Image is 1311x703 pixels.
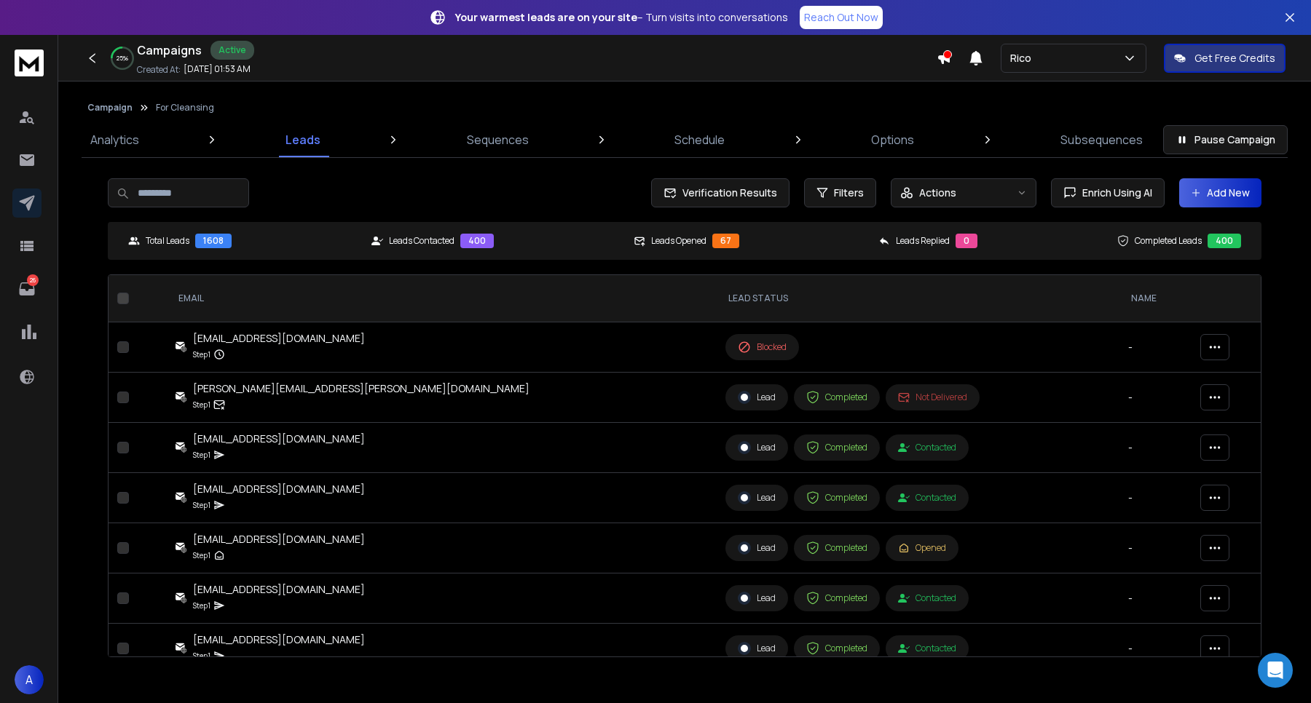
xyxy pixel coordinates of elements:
[919,186,956,200] p: Actions
[1194,51,1275,65] p: Get Free Credits
[1119,573,1192,624] td: -
[389,235,454,247] p: Leads Contacted
[1164,44,1286,73] button: Get Free Credits
[956,234,977,248] div: 0
[806,391,867,404] div: Completed
[1119,624,1192,674] td: -
[738,491,776,504] div: Lead
[137,41,202,59] h1: Campaigns
[193,482,365,496] div: [EMAIL_ADDRESS][DOMAIN_NAME]
[458,122,538,157] a: Sequences
[193,632,365,647] div: [EMAIL_ADDRESS][DOMAIN_NAME]
[1119,523,1192,573] td: -
[651,178,790,207] button: Verification Results
[1163,125,1288,154] button: Pause Campaign
[738,642,776,655] div: Lead
[277,122,329,157] a: Leads
[286,131,320,148] p: Leads
[82,122,148,157] a: Analytics
[1119,373,1192,423] td: -
[651,235,706,247] p: Leads Opened
[195,234,232,248] div: 1608
[806,491,867,504] div: Completed
[896,235,950,247] p: Leads Replied
[117,54,128,63] p: 25 %
[1076,186,1152,200] span: Enrich Using AI
[460,234,494,248] div: 400
[804,178,876,207] button: Filters
[15,665,44,694] button: A
[193,548,210,563] p: Step 1
[806,592,867,605] div: Completed
[834,186,864,200] span: Filters
[800,6,883,29] a: Reach Out Now
[193,397,210,412] p: Step 1
[467,131,529,148] p: Sequences
[717,275,1119,322] th: LEAD STATUS
[1258,653,1293,688] div: Open Intercom Messenger
[898,643,956,654] div: Contacted
[738,391,776,404] div: Lead
[1208,234,1241,248] div: 400
[738,441,776,454] div: Lead
[87,102,133,114] button: Campaign
[1010,51,1037,65] p: Rico
[1060,131,1143,148] p: Subsequences
[193,648,210,663] p: Step 1
[738,341,787,354] div: Blocked
[738,541,776,555] div: Lead
[193,582,365,597] div: [EMAIL_ADDRESS][DOMAIN_NAME]
[15,49,44,76] img: logo
[146,235,189,247] p: Total Leads
[1119,423,1192,473] td: -
[184,63,251,75] p: [DATE] 01:53 AM
[898,392,967,403] div: Not Delivered
[193,598,210,613] p: Step 1
[677,186,777,200] span: Verification Results
[193,381,529,396] div: [PERSON_NAME][EMAIL_ADDRESS][PERSON_NAME][DOMAIN_NAME]
[193,498,210,512] p: Step 1
[862,122,923,157] a: Options
[666,122,733,157] a: Schedule
[455,10,637,24] strong: Your warmest leads are on your site
[1052,122,1151,157] a: Subsequences
[1051,178,1165,207] button: Enrich Using AI
[1135,235,1202,247] p: Completed Leads
[193,347,210,362] p: Step 1
[1119,322,1192,373] td: -
[193,532,365,547] div: [EMAIL_ADDRESS][DOMAIN_NAME]
[1179,178,1261,207] button: Add New
[167,275,717,322] th: EMAIL
[90,131,139,148] p: Analytics
[137,64,181,76] p: Created At:
[898,442,956,453] div: Contacted
[898,542,946,554] div: Opened
[193,448,210,462] p: Step 1
[1119,473,1192,523] td: -
[12,274,42,303] a: 26
[193,432,365,446] div: [EMAIL_ADDRESS][DOMAIN_NAME]
[193,331,365,346] div: [EMAIL_ADDRESS][DOMAIN_NAME]
[455,10,788,25] p: – Turn visits into conversations
[898,592,956,604] div: Contacted
[738,592,776,605] div: Lead
[806,441,867,454] div: Completed
[27,274,39,286] p: 26
[898,492,956,504] div: Contacted
[156,102,214,114] p: For Cleansing
[712,234,739,248] div: 67
[806,541,867,555] div: Completed
[804,10,878,25] p: Reach Out Now
[806,642,867,655] div: Completed
[1119,275,1192,322] th: NAME
[674,131,725,148] p: Schedule
[210,41,254,60] div: Active
[871,131,914,148] p: Options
